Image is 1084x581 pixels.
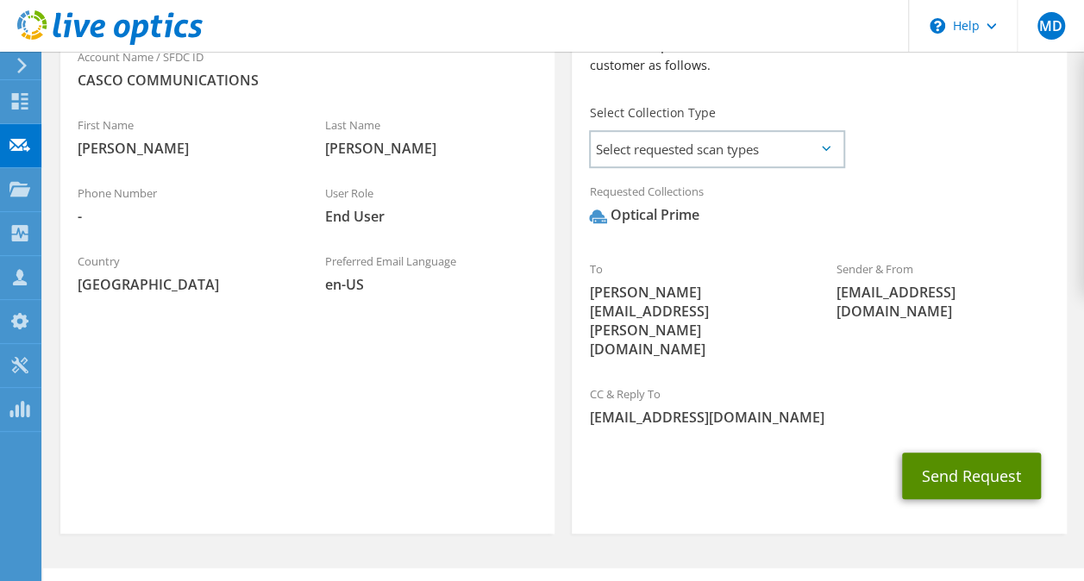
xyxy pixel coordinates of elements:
[572,251,819,367] div: To
[572,173,1066,242] div: Requested Collections
[325,139,538,158] span: [PERSON_NAME]
[78,275,291,294] span: [GEOGRAPHIC_DATA]
[589,104,715,122] label: Select Collection Type
[836,283,1050,321] span: [EMAIL_ADDRESS][DOMAIN_NAME]
[308,175,555,234] div: User Role
[819,251,1067,329] div: Sender & From
[591,132,843,166] span: Select requested scan types
[308,107,555,166] div: Last Name
[589,37,1049,75] p: An email request with a link to download the collector will be sent to the customer as follows.
[589,408,1049,427] span: [EMAIL_ADDRESS][DOMAIN_NAME]
[589,205,699,225] div: Optical Prime
[60,243,308,303] div: Country
[60,175,308,234] div: Phone Number
[78,207,291,226] span: -
[325,275,538,294] span: en-US
[60,107,308,166] div: First Name
[902,453,1041,499] button: Send Request
[572,376,1066,435] div: CC & Reply To
[78,71,537,90] span: CASCO COMMUNICATIONS
[930,18,945,34] svg: \n
[325,207,538,226] span: End User
[1037,12,1065,40] span: MD
[60,39,555,98] div: Account Name / SFDC ID
[589,283,802,359] span: [PERSON_NAME][EMAIL_ADDRESS][PERSON_NAME][DOMAIN_NAME]
[78,139,291,158] span: [PERSON_NAME]
[308,243,555,303] div: Preferred Email Language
